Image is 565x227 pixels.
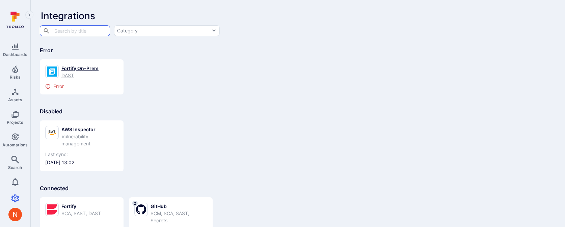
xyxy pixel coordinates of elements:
[45,65,118,89] a: Fortify On-PremDASTError
[40,185,69,192] span: Connected
[45,84,118,89] div: Error
[8,165,22,170] span: Search
[45,126,118,166] a: AWS InspectorVulnerability managementLast sync:[DATE] 13:02
[8,208,22,221] div: Neeren Patki
[40,108,62,115] span: Disabled
[151,210,207,224] div: SCM, SCA, SAST, Secrets
[132,201,138,206] span: 2
[3,52,27,57] span: Dashboards
[27,12,32,18] i: Expand navigation menu
[8,97,22,102] span: Assets
[8,208,22,221] img: ACg8ocIprwjrgDQnDsNSk9Ghn5p5-B8DpAKWoJ5Gi9syOE4K59tr4Q=s96-c
[45,151,118,158] span: Last sync:
[114,25,220,36] button: Category
[61,72,99,79] div: DAST
[41,10,95,22] span: Integrations
[25,11,33,19] button: Expand navigation menu
[117,27,138,34] div: Category
[151,203,207,210] div: GitHub
[61,65,99,72] div: Fortify On-Prem
[61,203,101,210] div: Fortify
[7,120,23,125] span: Projects
[61,126,118,133] div: AWS Inspector
[53,25,97,36] input: Search by title
[40,47,53,54] span: Error
[61,210,101,217] div: SCA, SAST, DAST
[45,159,118,166] span: [DATE] 13:02
[10,75,21,80] span: Risks
[2,142,28,147] span: Automations
[61,133,118,147] div: Vulnerability management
